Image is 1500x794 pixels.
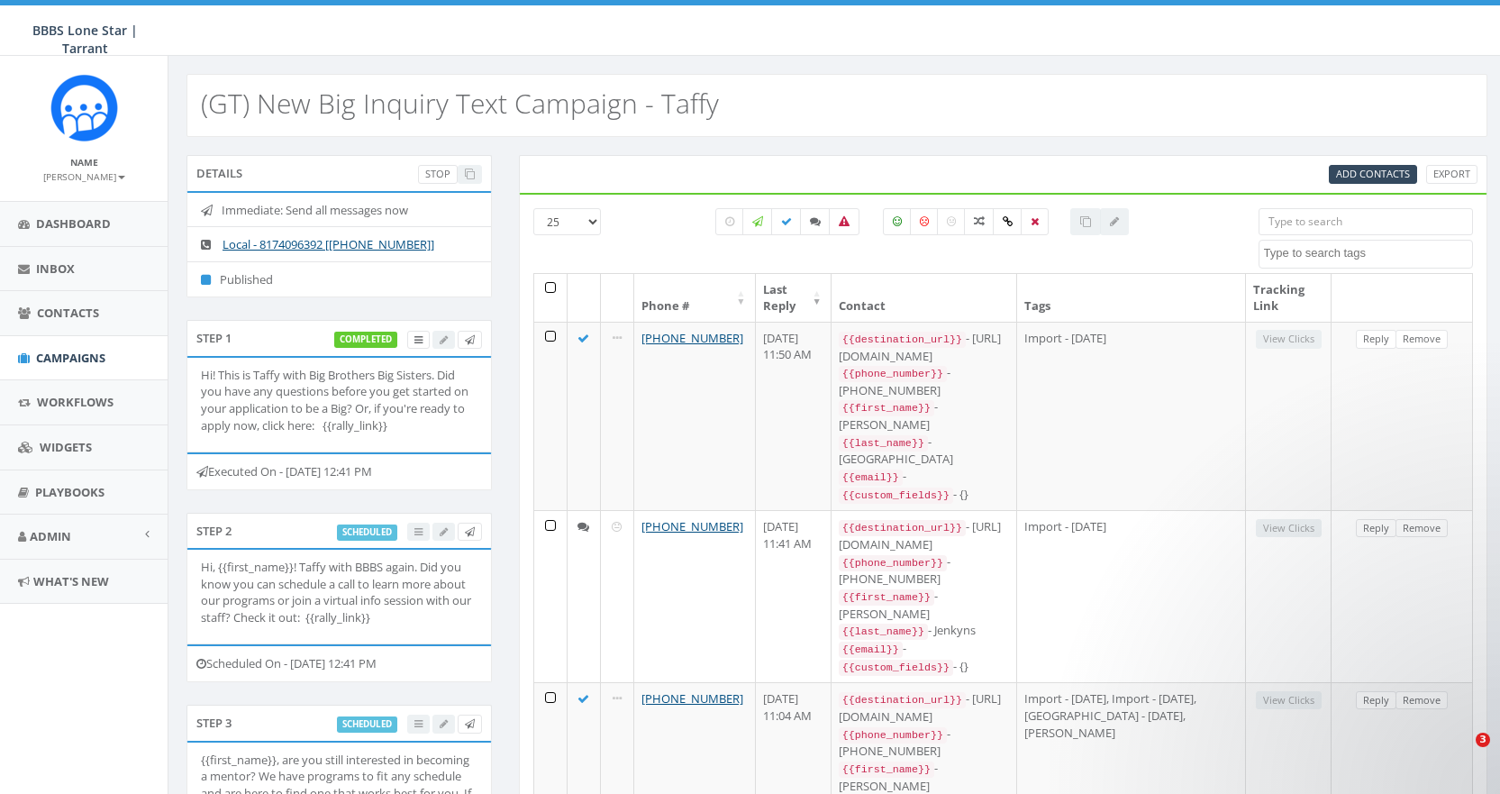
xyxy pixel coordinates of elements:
code: {{destination_url}} [839,520,966,536]
a: Reply [1356,519,1396,538]
label: Sending [742,208,773,235]
a: [PERSON_NAME] [43,168,125,184]
div: Step 3 [186,705,492,741]
i: Published [201,274,220,286]
div: - [PHONE_NUMBER] [839,726,1009,760]
th: Last Reply: activate to sort column ascending [756,274,832,322]
div: Step 1 [186,320,492,356]
a: Export [1426,165,1477,184]
span: Campaigns [36,350,105,366]
a: Remove [1395,330,1448,349]
textarea: Search [1264,245,1472,261]
code: {{first_name}} [839,400,934,416]
li: Published [187,261,491,297]
span: CSV files only [1336,167,1410,180]
div: - [URL][DOMAIN_NAME] [839,690,1009,725]
code: {{phone_number}} [839,727,947,744]
a: Reply [1356,330,1396,349]
td: [DATE] 11:50 AM [756,322,832,511]
label: scheduled [337,525,397,541]
span: Widgets [40,439,92,455]
label: Bounced [829,208,859,235]
code: {{destination_url}} [839,332,966,348]
small: Name [70,156,98,169]
i: Immediate: Send all messages now [201,205,222,216]
span: BBBS Lone Star | Tarrant [32,22,138,57]
a: Add Contacts [1329,165,1417,184]
span: Workflows [37,394,114,410]
a: Local - 8174096392 [[PHONE_NUMBER]] [223,236,434,252]
div: Step 2 [186,513,492,549]
th: Contact [832,274,1017,322]
code: {{email}} [839,642,903,658]
div: - [GEOGRAPHIC_DATA] [839,434,1009,468]
label: Removed [1021,208,1049,235]
code: {{phone_number}} [839,555,947,571]
span: Playbooks [35,484,105,500]
iframe: Intercom live chat [1439,733,1482,776]
span: View Campaign Delivery Statistics [414,333,423,346]
label: scheduled [337,716,397,733]
span: Send Test Message [465,525,475,538]
div: Scheduled On - [DATE] 12:41 PM [186,644,492,682]
td: Import - [DATE] [1017,322,1246,511]
label: Pending [715,208,744,235]
div: - Jenkyns [839,622,1009,640]
div: - {} [839,486,1009,504]
code: {{email}} [839,470,903,486]
code: {{custom_fields}} [839,488,953,504]
li: Immediate: Send all messages now [187,193,491,228]
code: {{first_name}} [839,762,934,778]
small: [PERSON_NAME] [43,170,125,183]
a: Stop [418,165,458,184]
code: {{custom_fields}} [839,660,953,676]
label: Negative [910,208,939,235]
code: {{last_name}} [839,435,928,452]
label: Neutral [937,208,966,235]
div: Executed On - [DATE] 12:41 PM [186,452,492,490]
code: {{destination_url}} [839,692,966,708]
div: - [URL][DOMAIN_NAME] [839,518,1009,552]
p: Hi! This is Taffy with Big Brothers Big Sisters. Did you have any questions before you get starte... [201,367,477,434]
a: [PHONE_NUMBER] [641,690,743,707]
span: Add Contacts [1336,167,1410,180]
span: Send Test Message [465,716,475,730]
span: What's New [33,573,109,589]
span: 3 [1476,733,1490,747]
div: - [839,468,1009,486]
div: - [PHONE_NUMBER] [839,553,1009,588]
input: Type to search [1259,208,1473,235]
label: Mixed [964,208,995,235]
div: - [URL][DOMAIN_NAME] [839,330,1009,364]
th: Phone #: activate to sort column ascending [634,274,756,322]
div: - [PHONE_NUMBER] [839,364,1009,398]
h2: (GT) New Big Inquiry Text Campaign - Taffy [201,88,719,118]
label: Delivered [771,208,802,235]
a: [PHONE_NUMBER] [641,518,743,534]
code: {{last_name}} [839,624,928,640]
label: Replied [800,208,831,235]
div: Details [186,155,492,191]
span: Send Test Message [465,333,475,346]
th: Tracking Link [1246,274,1332,322]
div: - [PERSON_NAME] [839,398,1009,433]
div: - [PERSON_NAME] [839,588,1009,622]
a: [PHONE_NUMBER] [641,330,743,346]
td: [DATE] 11:41 AM [756,510,832,682]
th: Tags [1017,274,1246,322]
img: Rally_Corp_Icon_1.png [50,74,118,141]
span: Contacts [37,305,99,321]
code: {{phone_number}} [839,366,947,382]
div: - [PERSON_NAME] [839,760,1009,794]
label: Link Clicked [993,208,1023,235]
span: Inbox [36,260,75,277]
label: Positive [883,208,912,235]
span: Dashboard [36,215,111,232]
label: completed [334,332,397,348]
div: - {} [839,658,1009,676]
code: {{first_name}} [839,589,934,606]
p: Hi, {{first_name}}! Taffy with BBBS again. Did you know you can schedule a call to learn more abo... [201,559,477,625]
a: Remove [1395,519,1448,538]
span: Admin [30,528,71,544]
div: - [839,640,1009,658]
